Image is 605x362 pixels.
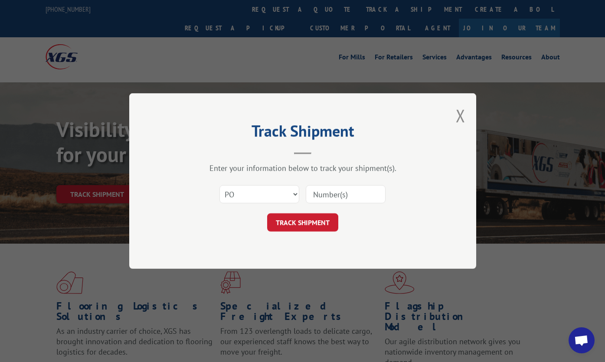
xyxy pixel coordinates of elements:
[173,125,433,141] h2: Track Shipment
[267,213,338,232] button: TRACK SHIPMENT
[173,163,433,173] div: Enter your information below to track your shipment(s).
[456,104,465,127] button: Close modal
[306,185,386,203] input: Number(s)
[569,327,595,353] a: Open chat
